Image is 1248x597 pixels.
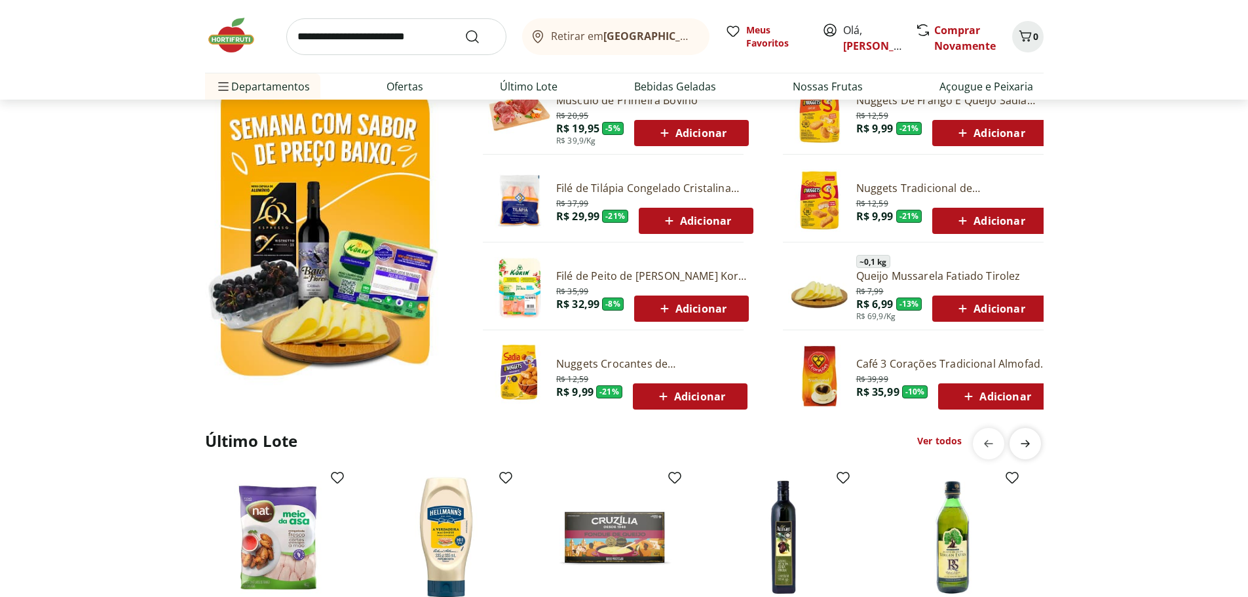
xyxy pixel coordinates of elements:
button: Adicionar [938,383,1053,410]
a: Músculo de Primeira Bovino [556,93,749,107]
button: Adicionar [633,383,747,410]
span: Adicionar [656,125,727,141]
button: Retirar em[GEOGRAPHIC_DATA]/[GEOGRAPHIC_DATA] [522,18,709,55]
a: Nossas Frutas [793,79,863,94]
span: Adicionar [955,301,1025,317]
span: R$ 39,99 [856,372,888,385]
button: Carrinho [1012,21,1044,52]
a: Ofertas [387,79,423,94]
img: Nuggets de Frango e Queijo Sadia 300g [788,81,851,144]
button: Adicionar [639,208,753,234]
button: Adicionar [932,208,1047,234]
button: Submit Search [464,29,496,45]
a: Bebidas Geladas [634,79,716,94]
span: R$ 37,99 [556,196,588,209]
a: Açougue e Peixaria [939,79,1033,94]
span: Meus Favoritos [746,24,806,50]
span: Adicionar [656,301,727,317]
a: Filé de Peito de [PERSON_NAME] Korin 600g [556,269,749,283]
span: - 21 % [896,122,922,135]
span: R$ 29,99 [556,209,599,223]
span: R$ 12,59 [856,108,888,121]
a: Último Lote [500,79,558,94]
span: R$ 7,99 [856,284,884,297]
span: R$ 12,59 [556,372,588,385]
span: Olá, [843,22,901,54]
b: [GEOGRAPHIC_DATA]/[GEOGRAPHIC_DATA] [603,29,824,43]
span: R$ 19,95 [556,121,599,136]
img: Principal [788,257,851,320]
span: ~ 0,1 kg [856,255,890,268]
a: Meus Favoritos [725,24,806,50]
a: Nuggets Crocantes de [PERSON_NAME] 300g [556,356,747,371]
a: Nuggets De Frango E Queijo Sadia 300G [856,93,1048,107]
a: [PERSON_NAME] [843,39,928,53]
input: search [286,18,506,55]
span: Adicionar [955,213,1025,229]
span: R$ 39,9/Kg [556,136,596,146]
img: Nuggets Tradicional de Frango Sadia - 300g [788,169,851,232]
span: - 21 % [896,210,922,223]
span: Adicionar [661,213,731,229]
span: R$ 35,99 [856,385,899,399]
button: previous [973,428,1004,459]
span: R$ 9,99 [856,121,894,136]
img: Filé de Peito de Frango Congelado Korin 600g [488,257,551,320]
img: Músculo de Primeira Bovino [488,81,551,144]
span: - 5 % [602,122,624,135]
img: Ver todos [205,74,444,393]
span: - 8 % [602,298,624,311]
span: Adicionar [955,125,1025,141]
span: R$ 32,99 [556,297,599,311]
a: Queijo Mussarela Fatiado Tirolez [856,269,1048,283]
button: Adicionar [634,296,749,322]
span: 0 [1033,30,1038,43]
button: Adicionar [932,120,1047,146]
span: Adicionar [960,389,1031,404]
img: Filé de Tilápia Congelado Cristalina 400g [488,169,551,232]
a: Comprar Novamente [934,23,996,53]
span: Departamentos [216,71,310,102]
a: Café 3 Corações Tradicional Almofada 500g [856,356,1053,371]
span: - 21 % [602,210,628,223]
span: R$ 6,99 [856,297,894,311]
span: Adicionar [655,389,725,404]
span: - 13 % [896,298,922,311]
a: Nuggets Tradicional de [PERSON_NAME] - 300g [856,181,1048,195]
span: R$ 35,99 [556,284,588,297]
button: Menu [216,71,231,102]
span: R$ 12,59 [856,196,888,209]
img: Hortifruti [205,16,271,55]
button: next [1010,428,1041,459]
span: Retirar em [551,30,696,42]
span: R$ 69,9/Kg [856,311,896,322]
a: Ver todos [917,434,962,448]
span: R$ 9,99 [856,209,894,223]
span: - 10 % [902,385,928,398]
span: R$ 9,99 [556,385,594,399]
a: Filé de Tilápia Congelado Cristalina 400g [556,181,753,195]
span: - 21 % [596,385,622,398]
img: Café Três Corações Tradicional Almofada 500g [788,345,851,408]
h2: Último Lote [205,431,298,452]
button: Adicionar [634,120,749,146]
img: Nuggets Crocantes de Frango Sadia 300g [488,345,551,408]
span: R$ 20,95 [556,108,588,121]
button: Adicionar [932,296,1047,322]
